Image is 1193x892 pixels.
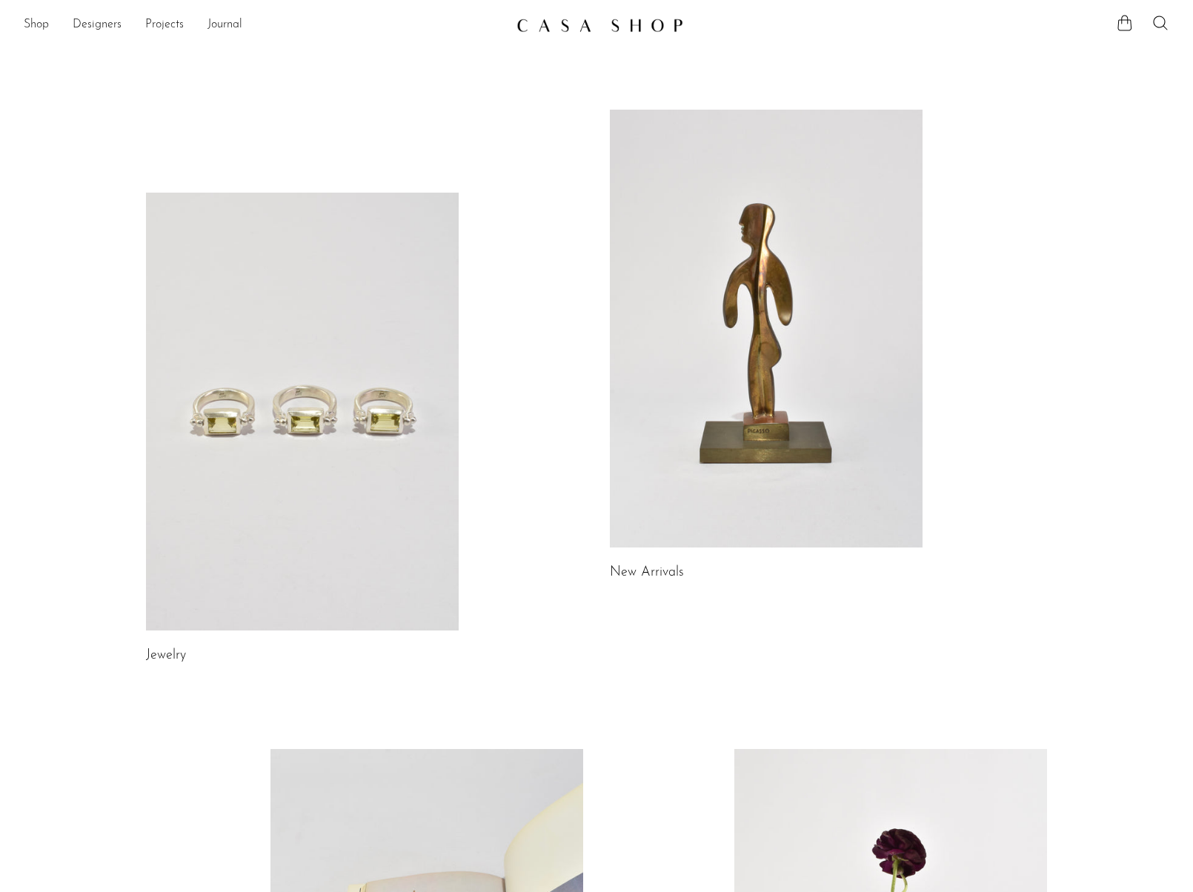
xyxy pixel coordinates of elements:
a: Shop [24,16,49,35]
a: Projects [145,16,184,35]
a: New Arrivals [610,566,684,579]
a: Jewelry [146,649,186,662]
a: Designers [73,16,122,35]
a: Journal [207,16,242,35]
ul: NEW HEADER MENU [24,13,505,38]
nav: Desktop navigation [24,13,505,38]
